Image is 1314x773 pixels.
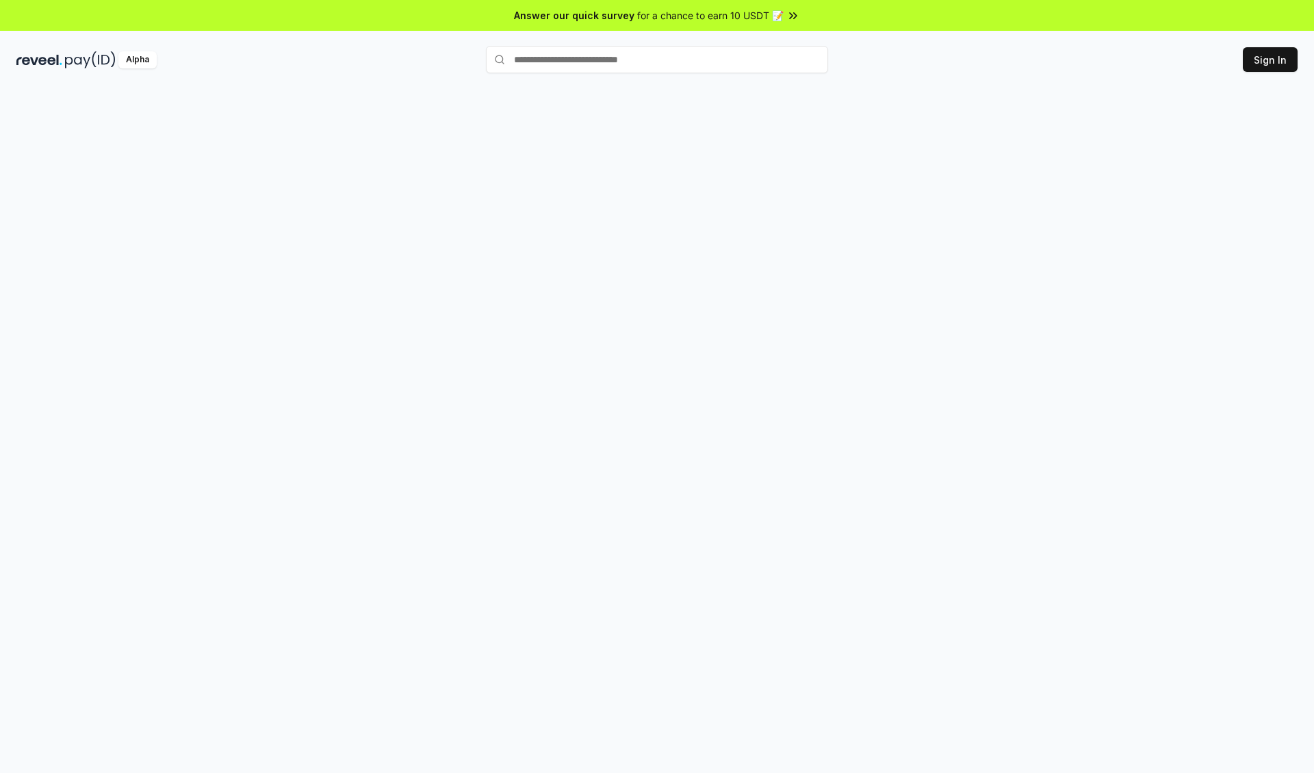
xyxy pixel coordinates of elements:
img: pay_id [65,51,116,68]
img: reveel_dark [16,51,62,68]
div: Alpha [118,51,157,68]
button: Sign In [1243,47,1298,72]
span: Answer our quick survey [514,8,634,23]
span: for a chance to earn 10 USDT 📝 [637,8,784,23]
